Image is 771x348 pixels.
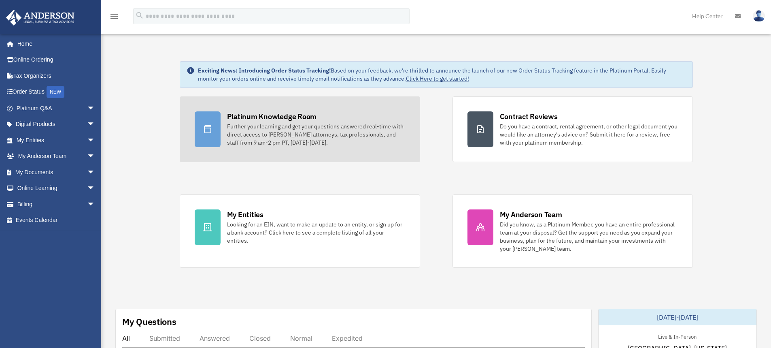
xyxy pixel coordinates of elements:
[332,334,363,342] div: Expedited
[452,96,693,162] a: Contract Reviews Do you have a contract, rental agreement, or other legal document you would like...
[599,309,756,325] div: [DATE]-[DATE]
[6,84,107,100] a: Order StatusNEW
[122,316,176,328] div: My Questions
[290,334,312,342] div: Normal
[249,334,271,342] div: Closed
[109,14,119,21] a: menu
[500,220,678,253] div: Did you know, as a Platinum Member, you have an entire professional team at your disposal? Get th...
[6,100,107,116] a: Platinum Q&Aarrow_drop_down
[87,148,103,165] span: arrow_drop_down
[87,196,103,213] span: arrow_drop_down
[753,10,765,22] img: User Pic
[87,132,103,149] span: arrow_drop_down
[122,334,130,342] div: All
[149,334,180,342] div: Submitted
[6,68,107,84] a: Tax Organizers
[109,11,119,21] i: menu
[47,86,64,98] div: NEW
[227,122,405,147] div: Further your learning and get your questions answered real-time with direct access to [PERSON_NAM...
[6,196,107,212] a: Billingarrow_drop_down
[6,148,107,164] a: My Anderson Teamarrow_drop_down
[198,66,686,83] div: Based on your feedback, we're thrilled to announce the launch of our new Order Status Tracking fe...
[180,194,420,268] a: My Entities Looking for an EIN, want to make an update to an entity, or sign up for a bank accoun...
[227,209,263,220] div: My Entities
[6,132,107,148] a: My Entitiesarrow_drop_down
[652,332,703,340] div: Live & In-Person
[6,164,107,180] a: My Documentsarrow_drop_down
[6,212,107,228] a: Events Calendar
[227,220,405,245] div: Looking for an EIN, want to make an update to an entity, or sign up for a bank account? Click her...
[6,36,103,52] a: Home
[500,209,562,220] div: My Anderson Team
[452,194,693,268] a: My Anderson Team Did you know, as a Platinum Member, you have an entire professional team at your...
[87,164,103,181] span: arrow_drop_down
[135,11,144,20] i: search
[87,100,103,117] span: arrow_drop_down
[180,96,420,162] a: Platinum Knowledge Room Further your learning and get your questions answered real-time with dire...
[87,116,103,133] span: arrow_drop_down
[500,111,558,122] div: Contract Reviews
[6,52,107,68] a: Online Ordering
[4,10,77,26] img: Anderson Advisors Platinum Portal
[200,334,230,342] div: Answered
[500,122,678,147] div: Do you have a contract, rental agreement, or other legal document you would like an attorney's ad...
[87,180,103,197] span: arrow_drop_down
[227,111,317,122] div: Platinum Knowledge Room
[6,116,107,132] a: Digital Productsarrow_drop_down
[6,180,107,196] a: Online Learningarrow_drop_down
[406,75,469,82] a: Click Here to get started!
[198,67,331,74] strong: Exciting News: Introducing Order Status Tracking!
